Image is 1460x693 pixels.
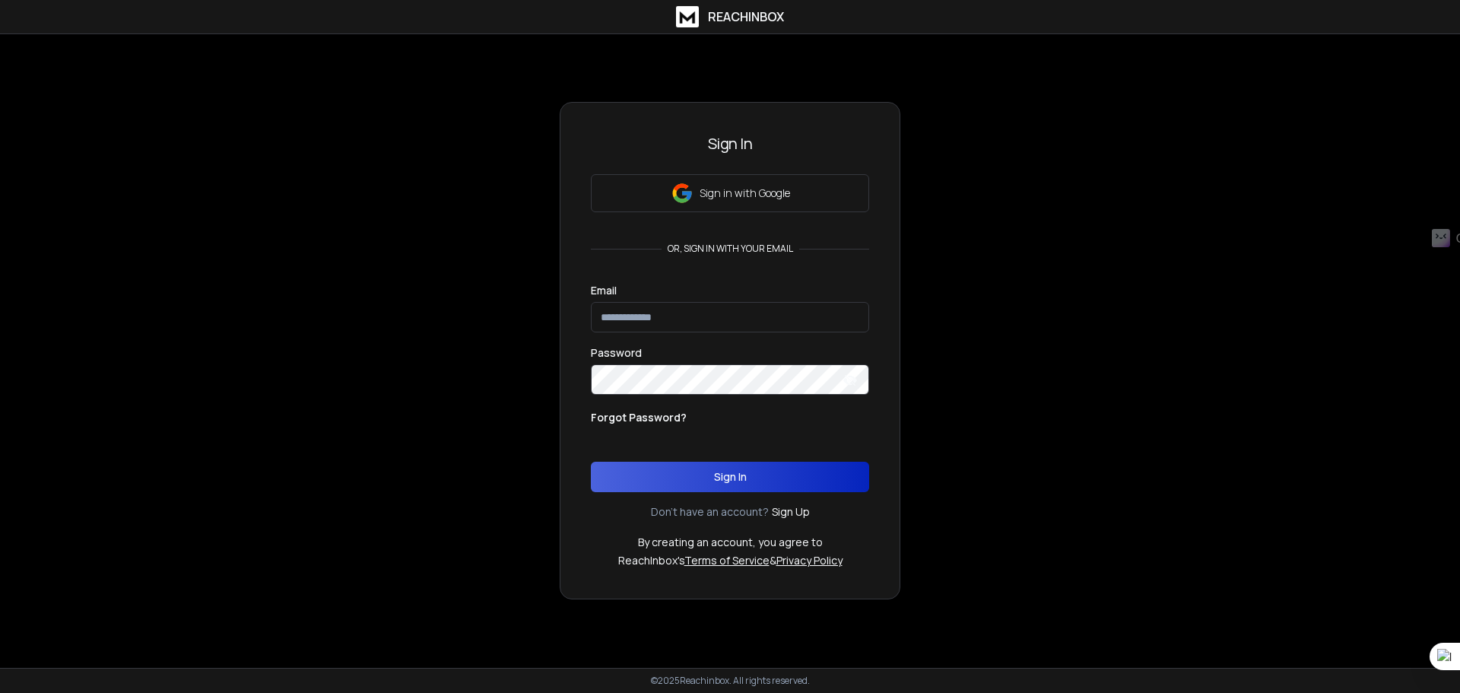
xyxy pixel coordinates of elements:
[591,285,617,296] label: Email
[684,553,770,567] a: Terms of Service
[591,348,642,358] label: Password
[700,186,790,201] p: Sign in with Google
[618,553,843,568] p: ReachInbox's &
[591,133,869,154] h3: Sign In
[591,174,869,212] button: Sign in with Google
[708,8,784,26] h1: ReachInbox
[676,6,699,27] img: logo
[676,6,784,27] a: ReachInbox
[638,535,823,550] p: By creating an account, you agree to
[591,462,869,492] button: Sign In
[651,675,810,687] p: © 2025 Reachinbox. All rights reserved.
[591,410,687,425] p: Forgot Password?
[651,504,769,520] p: Don't have an account?
[662,243,799,255] p: or, sign in with your email
[772,504,810,520] a: Sign Up
[776,553,843,567] a: Privacy Policy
